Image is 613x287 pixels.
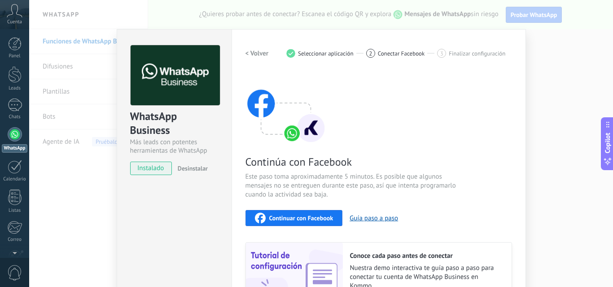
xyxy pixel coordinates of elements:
div: Correo [2,237,28,243]
span: Continúa con Facebook [245,155,459,169]
div: Chats [2,114,28,120]
button: < Volver [245,45,269,61]
span: 2 [369,50,372,57]
button: Desinstalar [174,162,208,175]
span: Este paso toma aproximadamente 5 minutos. Es posible que algunos mensajes no se entreguen durante... [245,172,459,199]
div: Calendario [2,176,28,182]
div: Más leads con potentes herramientas de WhatsApp [130,138,219,155]
button: Continuar con Facebook [245,210,343,226]
span: Conectar Facebook [378,50,425,57]
span: Copilot [603,133,612,153]
span: Seleccionar aplicación [298,50,354,57]
h2: Conoce cada paso antes de conectar [350,252,503,260]
h2: < Volver [245,49,269,58]
div: WhatsApp Business [130,109,219,138]
div: Panel [2,53,28,59]
span: Cuenta [7,19,22,25]
img: connect with facebook [245,72,326,144]
span: Continuar con Facebook [269,215,333,221]
span: Finalizar configuración [449,50,505,57]
button: Guía paso a paso [350,214,398,223]
div: Leads [2,86,28,91]
div: WhatsApp [2,144,27,153]
div: Listas [2,208,28,214]
span: instalado [131,162,171,175]
span: 3 [440,50,443,57]
img: logo_main.png [131,45,220,106]
span: Desinstalar [178,164,208,172]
